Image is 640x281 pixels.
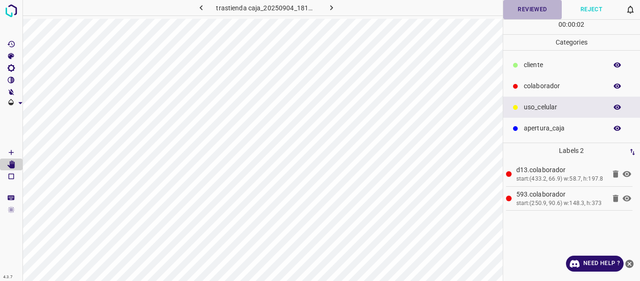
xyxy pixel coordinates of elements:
p: 593.colaborador [516,190,606,199]
img: logo [3,2,20,19]
p: 02 [577,20,584,30]
p: 00 [558,20,566,30]
p: colaborador [524,81,603,91]
p: Labels 2 [506,143,638,159]
div: : : [558,20,584,34]
a: Need Help ? [566,256,624,272]
p: cliente [524,60,603,70]
div: start:(433.2, 66.9) w:58.7, h:197.8 [516,175,606,183]
h6: trastienda caja_20250904_181917_919525.jpg [216,2,316,15]
p: 00 [568,20,575,30]
p: apertura_caja [524,123,603,133]
div: start:(250.9, 90.6) w:148.3, h:373 [516,199,606,208]
button: close-help [624,256,635,272]
p: d13.colaborador [516,165,606,175]
div: 4.3.7 [1,273,15,281]
p: uso_celular [524,102,603,112]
